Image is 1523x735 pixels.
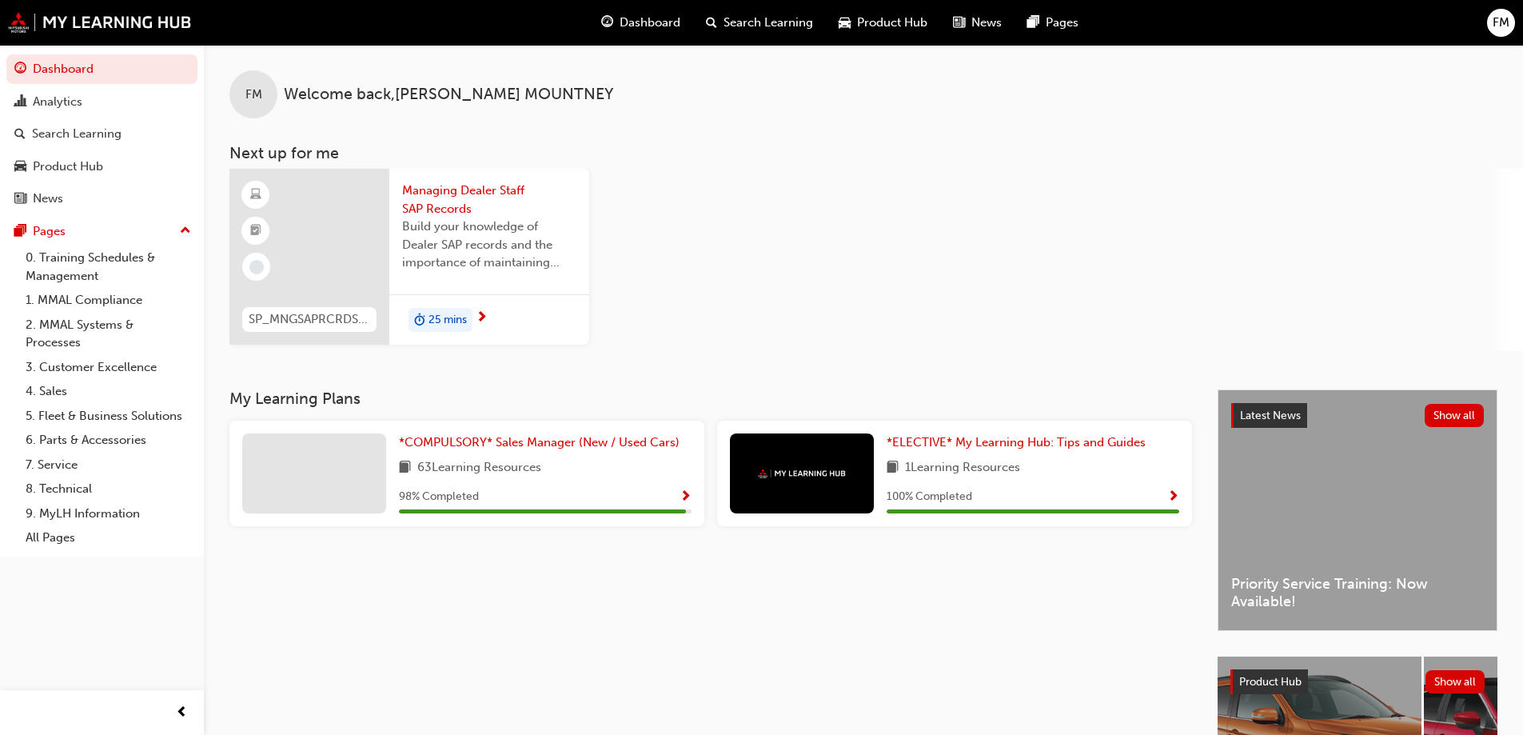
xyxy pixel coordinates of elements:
span: 98 % Completed [399,488,479,506]
span: *ELECTIVE* My Learning Hub: Tips and Guides [887,435,1146,449]
a: *ELECTIVE* My Learning Hub: Tips and Guides [887,433,1152,452]
span: SP_MNGSAPRCRDS_M1 [249,310,370,329]
span: 1 Learning Resources [905,458,1020,478]
span: 25 mins [429,311,467,330]
span: Welcome back , [PERSON_NAME] MOUNTNEY [284,86,613,104]
img: mmal [8,12,192,33]
span: book-icon [887,458,899,478]
span: 100 % Completed [887,488,972,506]
div: Product Hub [33,158,103,176]
button: Show all [1425,404,1485,427]
span: up-icon [180,221,191,242]
span: Latest News [1240,409,1301,422]
a: 9. MyLH Information [19,501,197,526]
a: SP_MNGSAPRCRDS_M1Managing Dealer Staff SAP RecordsBuild your knowledge of Dealer SAP records and ... [229,169,589,345]
a: 6. Parts & Accessories [19,428,197,453]
span: Build your knowledge of Dealer SAP records and the importance of maintaining your staff records i... [402,218,576,272]
a: Latest NewsShow all [1231,403,1484,429]
button: Pages [6,217,197,246]
span: guage-icon [14,62,26,77]
a: 4. Sales [19,379,197,404]
button: Show Progress [680,487,692,507]
span: learningRecordVerb_NONE-icon [249,260,264,274]
span: *COMPULSORY* Sales Manager (New / Used Cars) [399,435,680,449]
span: Product Hub [1239,675,1302,689]
a: Latest NewsShow allPriority Service Training: Now Available! [1218,389,1497,631]
span: Show Progress [680,490,692,505]
a: pages-iconPages [1015,6,1091,39]
button: Show Progress [1167,487,1179,507]
a: 5. Fleet & Business Solutions [19,404,197,429]
a: *COMPULSORY* Sales Manager (New / Used Cars) [399,433,686,452]
span: book-icon [399,458,411,478]
span: next-icon [476,311,488,326]
div: Pages [33,222,66,241]
span: 63 Learning Resources [417,458,541,478]
a: Search Learning [6,119,197,149]
span: pages-icon [14,225,26,239]
a: guage-iconDashboard [588,6,693,39]
span: guage-icon [601,13,613,33]
img: mmal [758,469,846,479]
a: car-iconProduct Hub [826,6,940,39]
span: Managing Dealer Staff SAP Records [402,182,576,218]
h3: Next up for me [204,144,1523,162]
span: booktick-icon [250,221,261,242]
span: FM [1493,14,1509,32]
span: search-icon [706,13,717,33]
span: car-icon [14,160,26,174]
a: 3. Customer Excellence [19,355,197,380]
span: News [971,14,1002,32]
span: learningResourceType_ELEARNING-icon [250,185,261,206]
span: FM [245,86,262,104]
a: 8. Technical [19,477,197,501]
span: Dashboard [620,14,680,32]
a: 0. Training Schedules & Management [19,246,197,288]
a: 1. MMAL Compliance [19,288,197,313]
a: News [6,184,197,214]
button: Show all [1425,670,1485,693]
span: news-icon [953,13,965,33]
a: Dashboard [6,54,197,84]
span: chart-icon [14,95,26,110]
a: Product HubShow all [1230,669,1485,695]
span: search-icon [14,127,26,142]
span: Pages [1046,14,1078,32]
span: duration-icon [414,310,425,330]
a: 7. Service [19,453,197,477]
span: pages-icon [1027,13,1039,33]
span: news-icon [14,192,26,206]
span: car-icon [839,13,851,33]
h3: My Learning Plans [229,389,1192,408]
a: Analytics [6,87,197,117]
span: prev-icon [176,703,188,723]
span: Search Learning [724,14,813,32]
a: search-iconSearch Learning [693,6,826,39]
button: FM [1487,9,1515,37]
a: 2. MMAL Systems & Processes [19,313,197,355]
span: Priority Service Training: Now Available! [1231,575,1484,611]
div: Search Learning [32,125,122,143]
button: DashboardAnalyticsSearch LearningProduct HubNews [6,51,197,217]
div: Analytics [33,93,82,111]
span: Show Progress [1167,490,1179,505]
div: News [33,190,63,208]
a: Product Hub [6,152,197,182]
span: Product Hub [857,14,927,32]
a: news-iconNews [940,6,1015,39]
a: All Pages [19,525,197,550]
